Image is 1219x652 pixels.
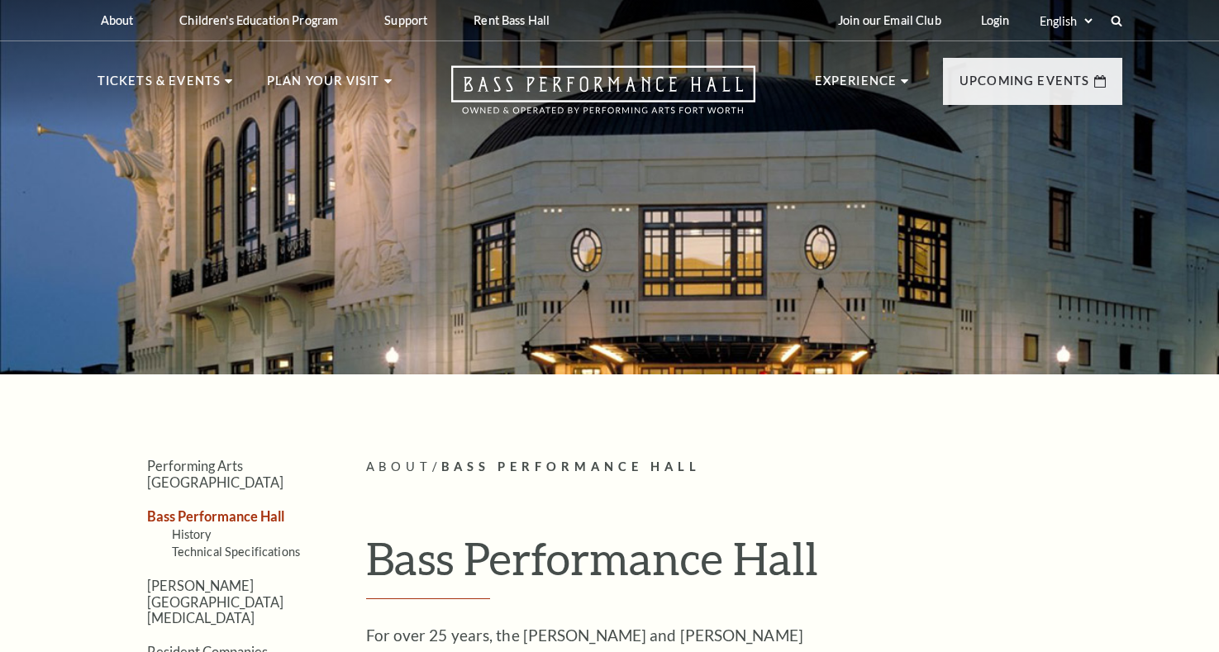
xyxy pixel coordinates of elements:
p: Upcoming Events [959,71,1090,101]
p: Children's Education Program [179,13,338,27]
span: About [366,459,432,474]
a: Technical Specifications [172,545,300,559]
p: Plan Your Visit [267,71,380,101]
p: Rent Bass Hall [474,13,550,27]
a: Bass Performance Hall [147,508,284,524]
select: Select: [1036,13,1095,29]
a: Performing Arts [GEOGRAPHIC_DATA] [147,458,283,489]
h1: Bass Performance Hall [366,531,1122,599]
a: History [172,527,212,541]
p: About [101,13,134,27]
p: / [366,457,1122,478]
a: [PERSON_NAME][GEOGRAPHIC_DATA][MEDICAL_DATA] [147,578,283,626]
p: Tickets & Events [98,71,221,101]
p: Experience [815,71,898,101]
p: Support [384,13,427,27]
span: Bass Performance Hall [441,459,702,474]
